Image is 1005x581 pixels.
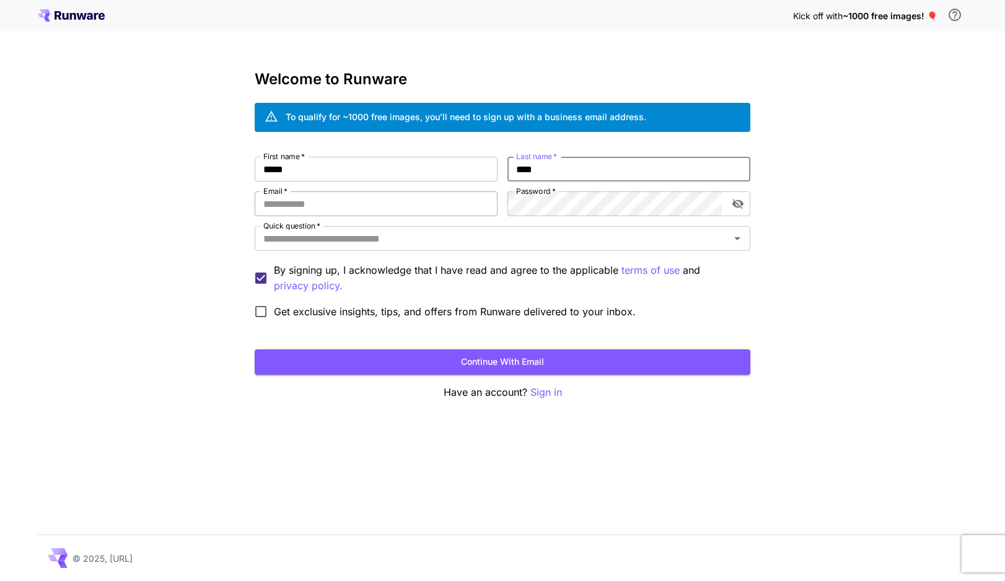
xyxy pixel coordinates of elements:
button: Open [729,230,746,247]
div: To qualify for ~1000 free images, you’ll need to sign up with a business email address. [286,110,646,123]
p: Have an account? [255,385,750,400]
button: In order to qualify for free credit, you need to sign up with a business email address and click ... [942,2,967,27]
span: ~1000 free images! 🎈 [843,11,937,21]
p: terms of use [621,263,680,278]
button: By signing up, I acknowledge that I have read and agree to the applicable and privacy policy. [621,263,680,278]
label: Last name [516,151,557,162]
p: By signing up, I acknowledge that I have read and agree to the applicable and [274,263,740,294]
h3: Welcome to Runware [255,71,750,88]
label: Quick question [263,221,320,231]
p: © 2025, [URL] [72,552,133,565]
p: privacy policy. [274,278,343,294]
button: toggle password visibility [727,193,749,215]
button: By signing up, I acknowledge that I have read and agree to the applicable terms of use and [274,278,343,294]
span: Kick off with [793,11,843,21]
button: Sign in [530,385,562,400]
span: Get exclusive insights, tips, and offers from Runware delivered to your inbox. [274,304,636,319]
button: Continue with email [255,349,750,375]
label: Password [516,186,556,196]
label: First name [263,151,305,162]
label: Email [263,186,287,196]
